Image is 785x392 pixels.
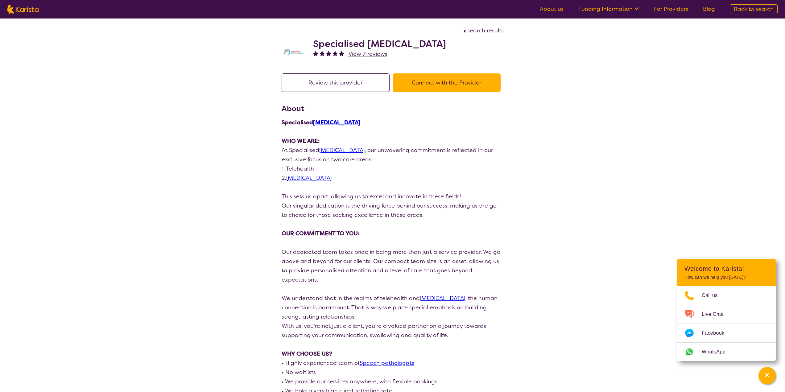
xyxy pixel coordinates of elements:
[282,79,393,86] a: Review this provider
[702,347,733,357] span: WhatsApp
[282,230,359,237] strong: OUR COMMITMENT TO YOU:
[467,27,504,34] span: search results
[313,119,360,126] a: [MEDICAL_DATA]
[282,146,504,164] p: At Specialised , our unwavering commitment is reflected in our exclusive focus on two core areas:
[7,5,39,14] img: Karista logo
[654,5,688,13] a: For Providers
[730,4,778,14] a: Back to search
[333,51,338,56] img: fullstar
[702,291,725,300] span: Call us
[462,27,504,34] a: search results
[319,146,365,154] a: [MEDICAL_DATA]
[393,79,504,86] a: Connect with the Provider
[703,5,715,13] a: Blog
[734,6,774,13] span: Back to search
[684,275,768,280] p: How can we help you [DATE]?
[677,343,776,361] a: Web link opens in a new tab.
[360,359,414,367] a: Speech pathologists
[286,174,332,182] a: [MEDICAL_DATA]
[393,73,501,92] button: Connect with the Provider
[684,265,768,272] h2: Welcome to Karista!
[282,247,504,284] p: Our dedicated team takes pride in being more than just a service provider. We go above and beyond...
[339,51,344,56] img: fullstar
[282,47,306,57] img: tc7lufxpovpqcirzzyzq.png
[578,5,639,13] a: Funding Information
[282,137,320,145] strong: WHO WE ARE:
[420,295,465,302] a: [MEDICAL_DATA]
[677,286,776,361] ul: Choose channel
[702,328,732,338] span: Facebook
[282,201,504,220] p: Our singular dedication is the driving force behind our success, making us the go-to choice for t...
[282,358,504,368] p: • Highly experienced team of
[282,173,504,183] p: 2.
[282,368,504,377] p: • No waitlists
[313,38,446,49] h2: Specialised [MEDICAL_DATA]
[702,310,731,319] span: Live Chat
[282,294,504,321] p: We understand that in the realms of telehealth and , the human connection is paramount. That is w...
[349,50,387,58] span: View 7 reviews
[282,377,504,386] p: • We provide our services anywhere, with flexible bookings
[677,259,776,361] div: Channel Menu
[282,73,390,92] button: Review this provider
[758,367,776,384] button: Channel Menu
[349,49,387,59] a: View 7 reviews
[282,350,332,357] strong: WHY CHOOSE US?
[282,119,360,126] strong: Specialised
[282,192,504,201] p: This sets us apart, allowing us to excel and innovate in these fields!
[540,5,564,13] a: About us
[282,321,504,340] p: With us, you’re not just a client, you’re a valued partner on a journey towards supporting your c...
[313,51,318,56] img: fullstar
[282,164,504,173] p: 1. Telehealth
[320,51,325,56] img: fullstar
[326,51,331,56] img: fullstar
[282,103,504,114] h3: About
